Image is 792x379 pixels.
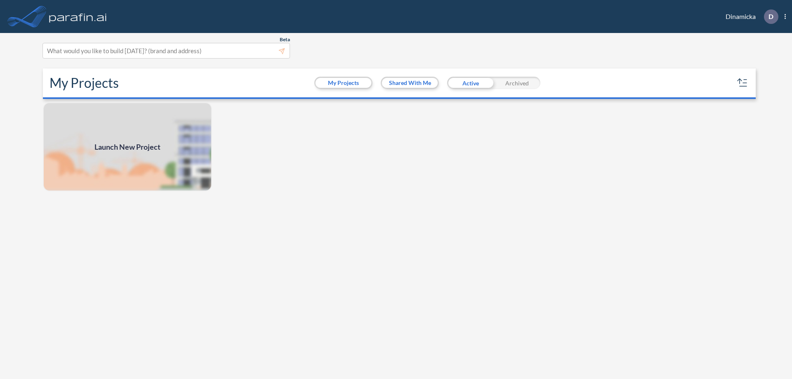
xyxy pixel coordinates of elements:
[316,78,371,88] button: My Projects
[382,78,438,88] button: Shared With Me
[47,8,108,25] img: logo
[447,77,494,89] div: Active
[280,36,290,43] span: Beta
[94,141,160,153] span: Launch New Project
[768,13,773,20] p: D
[713,9,786,24] div: Dinamicka
[736,76,749,89] button: sort
[49,75,119,91] h2: My Projects
[43,102,212,191] a: Launch New Project
[43,102,212,191] img: add
[494,77,540,89] div: Archived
